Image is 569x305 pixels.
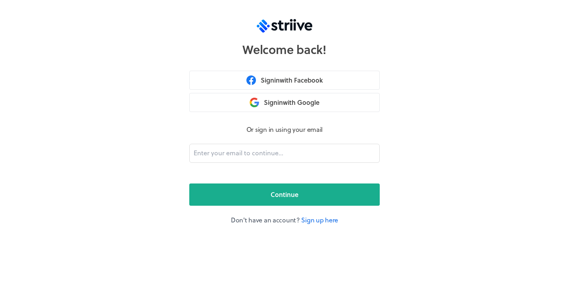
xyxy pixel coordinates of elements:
[189,215,380,225] p: Don't have an account?
[271,190,298,199] span: Continue
[257,19,312,33] img: logo-trans.svg
[301,215,338,224] a: Sign up here
[189,144,380,163] input: Enter your email to continue...
[189,71,380,90] button: Signinwith Facebook
[189,125,380,134] p: Or sign in using your email
[242,42,326,56] h1: Welcome back!
[189,183,380,206] button: Continue
[189,93,380,112] button: Signinwith Google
